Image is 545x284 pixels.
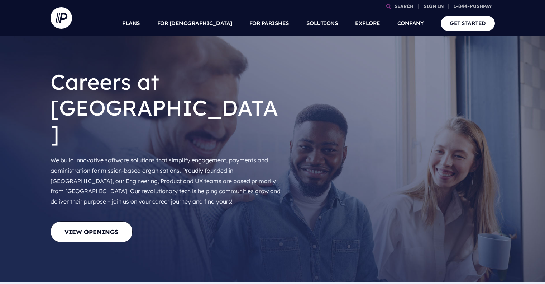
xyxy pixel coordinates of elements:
a: FOR [DEMOGRAPHIC_DATA] [157,11,232,36]
a: PLANS [122,11,140,36]
a: SOLUTIONS [306,11,338,36]
a: View Openings [51,221,133,242]
a: FOR PARISHES [249,11,289,36]
a: COMPANY [397,11,424,36]
h1: Careers at [GEOGRAPHIC_DATA] [51,63,283,152]
a: GET STARTED [441,16,495,31]
a: EXPLORE [355,11,380,36]
p: We build innovative software solutions that simplify engagement, payments and administration for ... [51,152,283,210]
